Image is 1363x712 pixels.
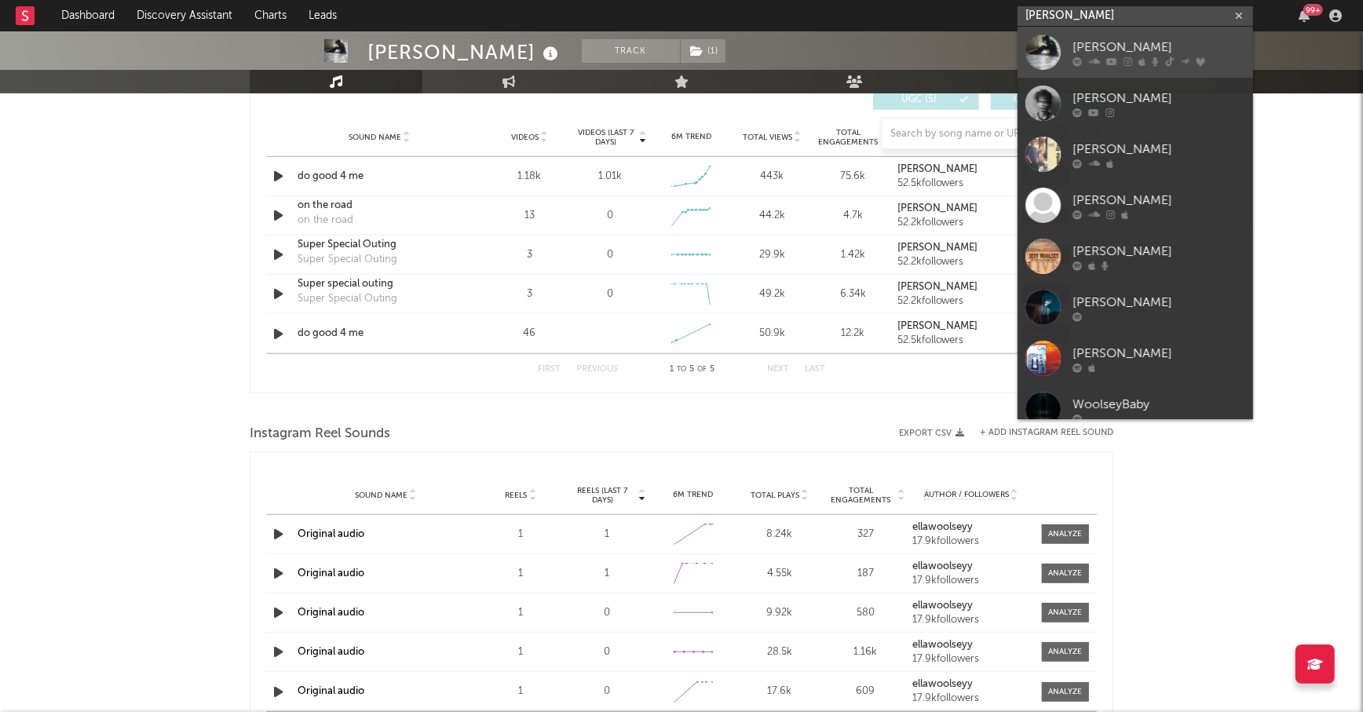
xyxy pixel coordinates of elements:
strong: ellawoolseyy [912,522,973,532]
div: 1 [481,605,560,621]
button: (1) [681,39,725,63]
div: 17.9k followers [912,615,1030,626]
div: 3 [493,247,566,263]
div: 609 [827,684,905,699]
div: 13 [493,208,566,224]
a: Super Special Outing [298,237,462,253]
div: WoolseyBaby [1072,395,1245,414]
span: Reels [505,491,527,500]
span: Instagram Reel Sounds [250,425,390,444]
span: UGC ( 5 ) [883,95,956,104]
button: Official(0) [991,89,1097,110]
span: Reels (last 7 days) [568,486,637,505]
div: 0 [568,644,646,660]
div: 0 [568,684,646,699]
input: Search by song name or URL [882,128,1048,141]
div: Super Special Outing [298,291,397,307]
span: Total Plays [751,491,799,500]
a: [PERSON_NAME] [1018,231,1253,282]
button: UGC(5) [873,89,979,110]
a: [PERSON_NAME] [1018,180,1253,231]
div: 1.42k [817,247,890,263]
span: Author / Followers [924,490,1009,500]
div: 1.01k [598,169,622,184]
div: [PERSON_NAME] [1072,293,1245,312]
a: [PERSON_NAME] [1018,333,1253,384]
div: 52.2k followers [897,217,1007,228]
a: Super special outing [298,276,462,292]
div: 49.2k [736,287,809,302]
strong: [PERSON_NAME] [897,164,978,174]
div: 52.5k followers [897,335,1007,346]
div: 6.34k [817,287,890,302]
div: 4.7k [817,208,890,224]
div: 50.9k [736,326,809,341]
div: [PERSON_NAME] [1072,191,1245,210]
div: 17.9k followers [912,654,1030,665]
div: 52.5k followers [897,178,1007,189]
div: 75.6k [817,169,890,184]
a: [PERSON_NAME] [897,164,1007,175]
button: Previous [576,365,618,374]
button: 99+ [1299,9,1310,22]
strong: ellawoolseyy [912,679,973,689]
button: Export CSV [899,429,964,438]
a: ellawoolseyy [912,522,1030,533]
div: [PERSON_NAME] [1072,140,1245,159]
div: 1 5 5 [649,360,736,379]
button: Next [767,365,789,374]
div: 9.92k [740,605,819,621]
div: 17.9k followers [912,536,1030,547]
a: ellawoolseyy [912,640,1030,651]
strong: [PERSON_NAME] [897,321,978,331]
div: [PERSON_NAME] [1072,242,1245,261]
strong: [PERSON_NAME] [897,282,978,292]
div: 1.18k [493,169,566,184]
button: First [538,365,561,374]
a: ellawoolseyy [912,601,1030,612]
div: 0 [568,605,646,621]
div: 29.9k [736,247,809,263]
div: 3 [493,287,566,302]
div: 44.2k [736,208,809,224]
a: do good 4 me [298,326,462,341]
a: [PERSON_NAME] [1018,27,1253,78]
a: Original audio [298,608,364,618]
div: 1 [481,527,560,542]
a: Original audio [298,686,364,696]
a: WoolseyBaby [1018,384,1253,435]
div: 0 [607,287,613,302]
strong: ellawoolseyy [912,640,973,650]
a: ellawoolseyy [912,561,1030,572]
span: Official ( 0 ) [1001,95,1073,104]
button: Track [582,39,680,63]
div: 46 [493,326,566,341]
div: 443k [736,169,809,184]
div: 52.2k followers [897,296,1007,307]
span: Sound Name [355,491,407,500]
strong: ellawoolseyy [912,601,973,611]
div: [PERSON_NAME] [1072,38,1245,57]
div: 580 [827,605,905,621]
a: [PERSON_NAME] [1018,78,1253,129]
span: Total Engagements [827,486,896,505]
div: 1 [481,644,560,660]
div: 28.5k [740,644,819,660]
div: 1 [568,566,646,582]
button: + Add Instagram Reel Sound [980,429,1113,437]
a: [PERSON_NAME] [897,282,1007,293]
strong: [PERSON_NAME] [897,243,978,253]
span: of [698,366,707,373]
div: do good 4 me [298,169,462,184]
div: [PERSON_NAME] [1072,89,1245,108]
div: on the road [298,213,353,228]
div: 0 [607,247,613,263]
a: ellawoolseyy [912,679,1030,690]
div: on the road [298,198,462,214]
div: [PERSON_NAME] [367,39,562,65]
div: 17.6k [740,684,819,699]
div: 12.2k [817,326,890,341]
a: [PERSON_NAME] [1018,282,1253,333]
div: 0 [607,208,613,224]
